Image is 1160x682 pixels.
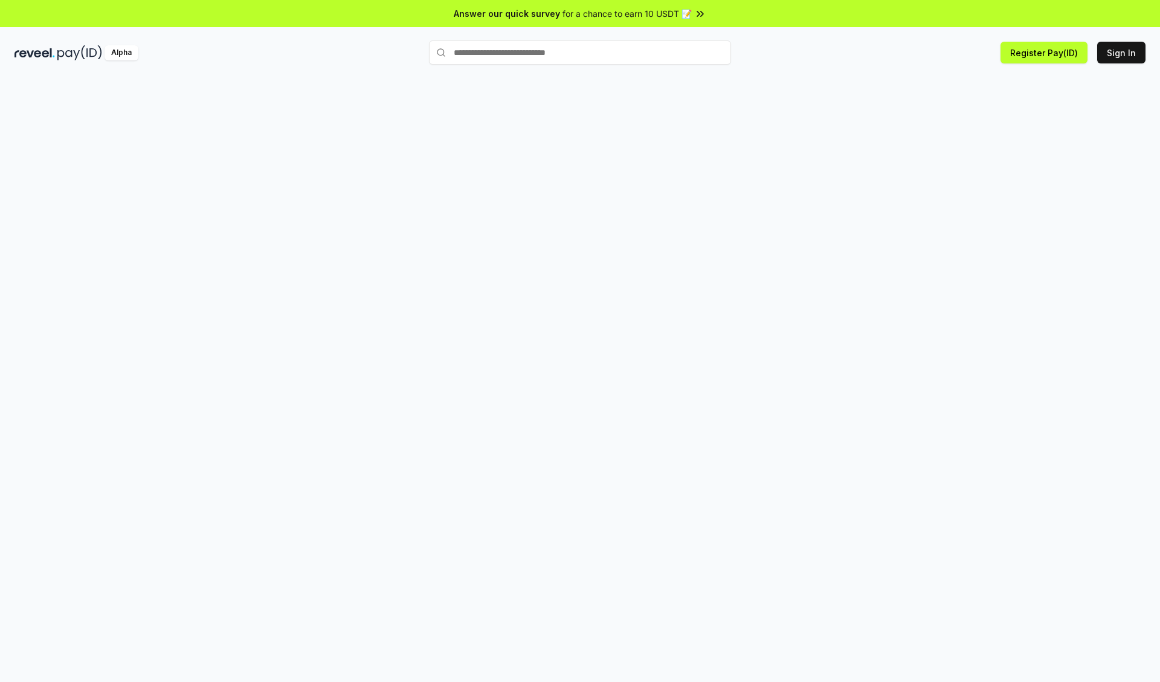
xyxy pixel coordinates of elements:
button: Sign In [1097,42,1145,63]
img: reveel_dark [14,45,55,60]
span: for a chance to earn 10 USDT 📝 [562,7,692,20]
img: pay_id [57,45,102,60]
button: Register Pay(ID) [1000,42,1087,63]
span: Answer our quick survey [454,7,560,20]
div: Alpha [105,45,138,60]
